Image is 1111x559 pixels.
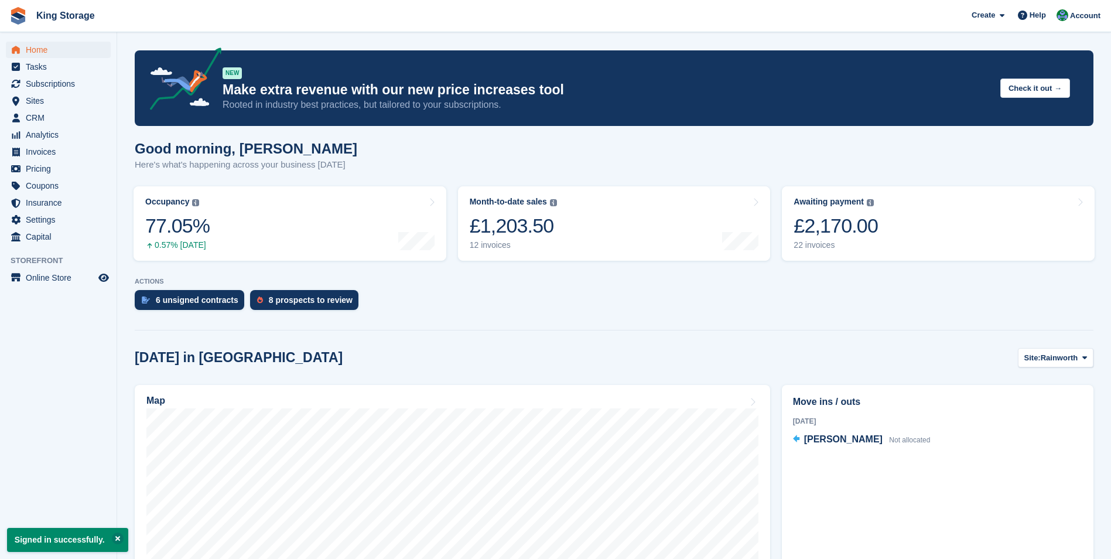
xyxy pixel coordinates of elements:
[1018,348,1093,367] button: Site: Rainworth
[6,144,111,160] a: menu
[97,271,111,285] a: Preview store
[192,199,199,206] img: icon-info-grey-7440780725fd019a000dd9b08b2336e03edf1995a4989e88bcd33f0948082b44.svg
[146,396,165,406] h2: Map
[140,47,222,114] img: price-adjustments-announcement-icon-8257ccfd72463d97f412b2fc003d46551f7dbcb40ab6d574587a9cd5c0d94...
[1057,9,1068,21] img: John King
[1000,79,1070,98] button: Check it out →
[26,161,96,177] span: Pricing
[9,7,27,25] img: stora-icon-8386f47178a22dfd0bd8f6a31ec36ba5ce8667c1dd55bd0f319d3a0aa187defe.svg
[135,278,1093,285] p: ACTIONS
[6,93,111,109] a: menu
[156,295,238,305] div: 6 unsigned contracts
[257,296,263,304] img: prospect-51fa495bee0391a8d652442698ab0144808aea92771e9ea1ae160a38d050c398.svg
[6,270,111,286] a: menu
[6,178,111,194] a: menu
[134,186,446,261] a: Occupancy 77.05% 0.57% [DATE]
[26,195,96,211] span: Insurance
[26,212,96,228] span: Settings
[794,214,878,238] div: £2,170.00
[470,197,547,207] div: Month-to-date sales
[6,229,111,245] a: menu
[6,127,111,143] a: menu
[6,161,111,177] a: menu
[1070,10,1100,22] span: Account
[26,42,96,58] span: Home
[26,110,96,126] span: CRM
[26,144,96,160] span: Invoices
[470,214,557,238] div: £1,203.50
[135,350,343,366] h2: [DATE] in [GEOGRAPHIC_DATA]
[804,434,883,444] span: [PERSON_NAME]
[972,9,995,21] span: Create
[135,290,250,316] a: 6 unsigned contracts
[6,212,111,228] a: menu
[6,42,111,58] a: menu
[26,270,96,286] span: Online Store
[1041,352,1078,364] span: Rainworth
[1024,352,1041,364] span: Site:
[1030,9,1046,21] span: Help
[889,436,930,444] span: Not allocated
[458,186,771,261] a: Month-to-date sales £1,203.50 12 invoices
[550,199,557,206] img: icon-info-grey-7440780725fd019a000dd9b08b2336e03edf1995a4989e88bcd33f0948082b44.svg
[135,141,357,156] h1: Good morning, [PERSON_NAME]
[793,432,931,448] a: [PERSON_NAME] Not allocated
[6,59,111,75] a: menu
[26,178,96,194] span: Coupons
[867,199,874,206] img: icon-info-grey-7440780725fd019a000dd9b08b2336e03edf1995a4989e88bcd33f0948082b44.svg
[794,240,878,250] div: 22 invoices
[142,296,150,304] img: contract_signature_icon-13c848040528278c33f63329250d36e43548de30e8caae1d1a13099fd9432cc5.svg
[794,197,864,207] div: Awaiting payment
[26,59,96,75] span: Tasks
[7,528,128,552] p: Signed in successfully.
[223,81,991,98] p: Make extra revenue with our new price increases tool
[223,98,991,111] p: Rooted in industry best practices, but tailored to your subscriptions.
[32,6,100,25] a: King Storage
[26,127,96,143] span: Analytics
[6,110,111,126] a: menu
[793,416,1082,427] div: [DATE]
[269,295,353,305] div: 8 prospects to review
[793,395,1082,409] h2: Move ins / outs
[782,186,1095,261] a: Awaiting payment £2,170.00 22 invoices
[145,240,210,250] div: 0.57% [DATE]
[6,195,111,211] a: menu
[26,93,96,109] span: Sites
[6,76,111,92] a: menu
[250,290,364,316] a: 8 prospects to review
[145,214,210,238] div: 77.05%
[145,197,189,207] div: Occupancy
[135,158,357,172] p: Here's what's happening across your business [DATE]
[11,255,117,267] span: Storefront
[223,67,242,79] div: NEW
[26,76,96,92] span: Subscriptions
[26,229,96,245] span: Capital
[470,240,557,250] div: 12 invoices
